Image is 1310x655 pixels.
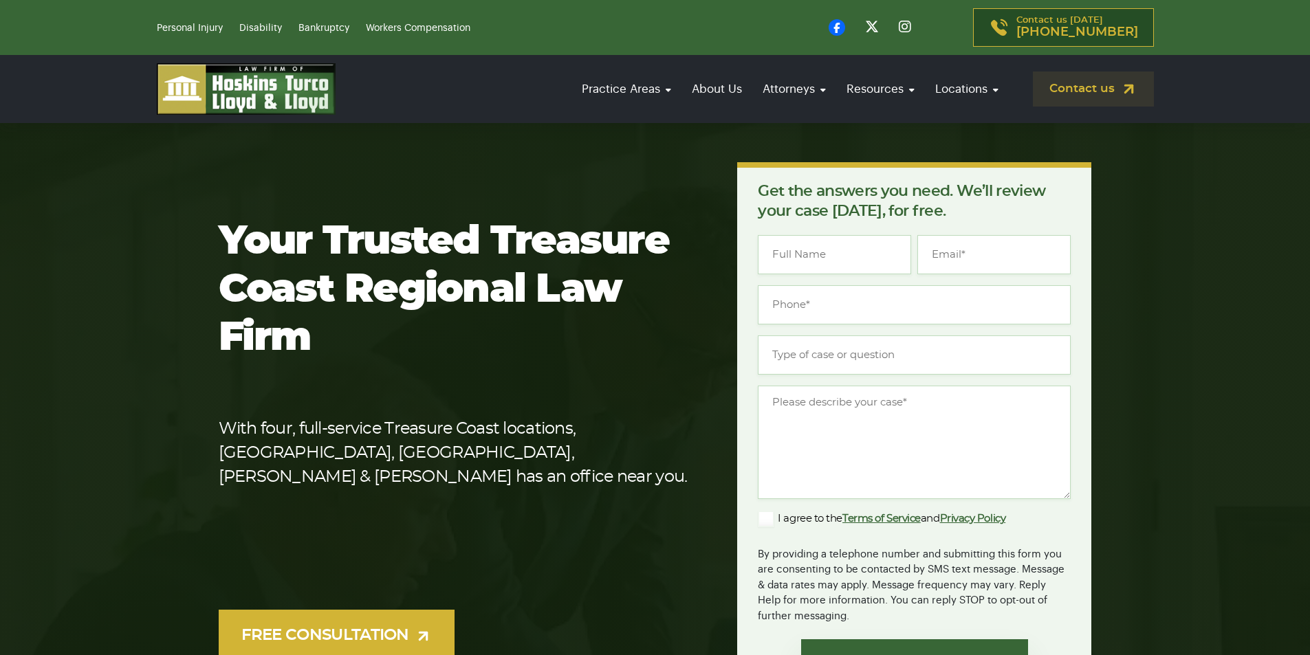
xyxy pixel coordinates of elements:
a: Workers Compensation [366,23,470,33]
p: Get the answers you need. We’ll review your case [DATE], for free. [758,181,1071,221]
p: With four, full-service Treasure Coast locations, [GEOGRAPHIC_DATA], [GEOGRAPHIC_DATA], [PERSON_N... [219,417,694,489]
h1: Your Trusted Treasure Coast Regional Law Firm [219,218,694,362]
a: Contact us [DATE][PHONE_NUMBER] [973,8,1154,47]
input: Phone* [758,285,1071,324]
a: Bankruptcy [298,23,349,33]
a: Personal Injury [157,23,223,33]
input: Email* [917,235,1071,274]
img: logo [157,63,336,115]
a: Disability [239,23,282,33]
input: Full Name [758,235,911,274]
a: Terms of Service [842,513,921,524]
p: Contact us [DATE] [1016,16,1138,39]
a: Attorneys [756,69,833,109]
label: I agree to the and [758,511,1005,527]
a: Resources [840,69,921,109]
span: [PHONE_NUMBER] [1016,25,1138,39]
a: Locations [928,69,1005,109]
a: Contact us [1033,71,1154,107]
a: Privacy Policy [940,513,1006,524]
img: arrow-up-right-light.svg [415,628,432,645]
a: About Us [685,69,749,109]
a: Practice Areas [575,69,678,109]
div: By providing a telephone number and submitting this form you are consenting to be contacted by SM... [758,538,1071,625]
input: Type of case or question [758,335,1071,375]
